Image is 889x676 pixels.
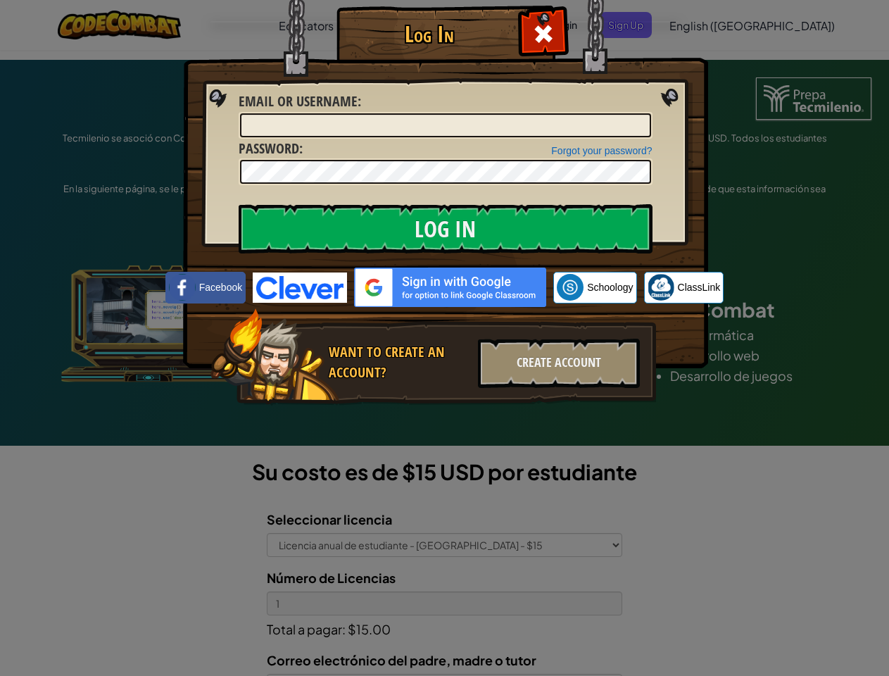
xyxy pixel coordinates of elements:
span: ClassLink [678,280,721,294]
h1: Log In [340,22,519,46]
div: Want to create an account? [329,342,469,382]
span: Facebook [199,280,242,294]
label: : [239,92,361,112]
img: classlink-logo-small.png [648,274,674,301]
div: Create Account [478,339,640,388]
img: gplus_sso_button2.svg [354,268,546,307]
input: Log In [239,204,652,254]
span: Email or Username [239,92,358,111]
img: clever-logo-blue.png [253,273,347,303]
span: Schoology [587,280,633,294]
span: Password [239,139,299,158]
img: facebook_small.png [169,274,196,301]
a: Forgot your password? [551,145,652,156]
img: schoology.png [557,274,584,301]
label: : [239,139,303,159]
